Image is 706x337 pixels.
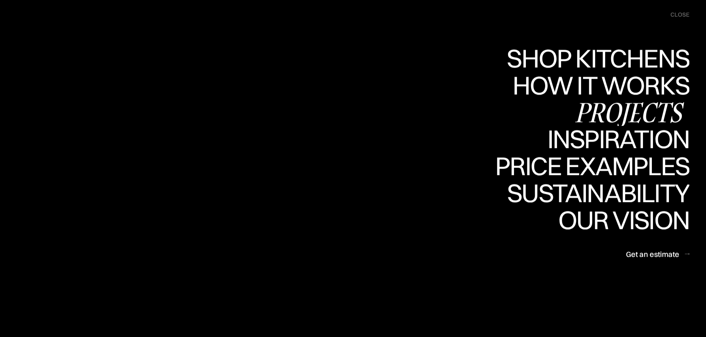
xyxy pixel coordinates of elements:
div: Price examples [495,179,689,205]
div: Shop Kitchens [503,71,689,97]
div: Get an estimate [626,249,679,259]
div: menu [663,7,689,22]
div: How it works [511,98,689,124]
div: Sustainability [501,206,689,232]
a: Price examplesPrice examples [495,153,689,180]
a: Get an estimate [626,245,689,263]
div: How it works [511,72,689,98]
a: SustainabilitySustainability [501,180,689,207]
a: Our visionOur vision [552,207,689,234]
div: Our vision [552,207,689,233]
div: Price examples [495,153,689,179]
div: Shop Kitchens [503,45,689,71]
div: Our vision [552,233,689,259]
a: InspirationInspiration [537,126,689,153]
div: Sustainability [501,180,689,206]
div: Inspiration [537,152,689,178]
div: close [670,11,689,19]
a: Shop KitchensShop Kitchens [503,45,689,72]
a: How it worksHow it works [511,72,689,99]
div: Inspiration [537,126,689,152]
a: Projects [569,99,689,126]
div: Projects [569,99,689,125]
